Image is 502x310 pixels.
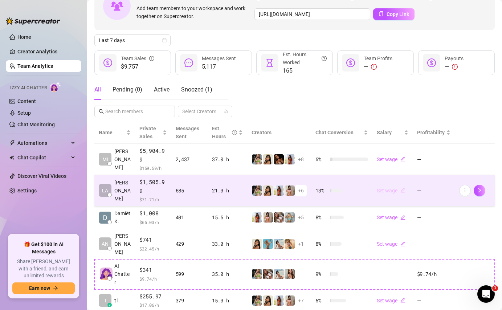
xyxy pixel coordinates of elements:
span: Copy Link [387,11,409,17]
span: [PERSON_NAME] [114,179,131,203]
img: Linnebel [252,212,262,223]
span: 8 % [315,213,327,221]
span: + 1 [298,240,304,248]
span: + 5 [298,213,304,221]
img: Linnebel [285,154,295,164]
span: Payouts [445,56,464,61]
div: 37.0 h [212,155,243,163]
span: 5,117 [202,62,236,71]
span: [PERSON_NAME] [114,147,131,171]
span: Last 7 days [99,35,166,46]
span: search [99,109,104,114]
span: 6 % [315,297,327,305]
span: dollar-circle [346,58,355,67]
span: $255.97 [139,292,167,301]
div: — [364,62,392,71]
a: Team Analytics [17,63,53,69]
span: message [184,58,193,67]
span: Damiët K. [114,209,131,225]
a: Setup [17,110,31,116]
span: T [104,297,107,305]
a: Creator Analytics [17,46,75,57]
a: Discover Viral Videos [17,173,66,179]
div: 379 [176,297,203,305]
span: more [462,188,468,193]
span: [PERSON_NAME] [114,232,131,256]
span: edit [400,156,405,162]
img: Tokyo [274,239,284,249]
span: 🎁 Get $100 in AI Messages [12,241,75,255]
span: $1,008 [139,209,167,218]
img: S [285,185,295,196]
span: exclamation-circle [452,64,458,70]
span: AN [102,240,109,248]
div: 429 [176,240,203,248]
span: exclamation-circle [371,64,377,70]
a: Home [17,34,31,40]
div: 33.0 h [212,240,243,248]
span: Add team members to your workspace and work together on Supercreator. [136,4,252,20]
span: hourglass [265,58,274,67]
span: Snoozed ( 1 ) [181,86,212,93]
span: Private Sales [139,126,156,139]
img: S [285,295,295,306]
img: Linnebel [274,185,284,196]
th: Creators [247,122,311,144]
span: thunderbolt [9,140,15,146]
button: Copy Link [373,8,415,20]
div: Est. Hours Worked [283,50,327,66]
span: Profitability [417,130,445,135]
img: Tokyo [263,154,273,164]
a: Content [17,98,36,104]
span: question-circle [322,50,327,66]
span: Earn now [29,285,50,291]
span: Automations [17,137,69,149]
span: + 8 [298,155,304,163]
td: — [413,229,455,259]
span: Share [PERSON_NAME] with a friend, and earn unlimited rewards [12,258,75,280]
span: $ 159.59 /h [139,164,167,172]
button: Earn nowarrow-right [12,282,75,294]
span: 6 % [315,155,327,163]
a: Set wageedit [377,188,405,193]
span: dollar-circle [427,58,436,67]
span: $741 [139,236,167,244]
div: All [94,85,101,94]
span: Name [99,129,125,136]
span: 8 % [315,240,327,248]
span: $1,505.99 [139,178,167,195]
span: 1 [492,285,498,291]
span: $341 [139,266,167,274]
img: Kelly [263,269,273,279]
img: Olivia [285,212,295,223]
span: $ 71.71 /h [139,196,167,203]
div: 599 [176,270,203,278]
span: AI Chatter [114,262,131,286]
iframe: Intercom live chat [477,285,495,303]
span: question-circle [232,125,237,140]
img: logo-BBDzfeDw.svg [6,17,60,25]
input: Search members [105,107,165,115]
img: Linnebel [274,295,284,306]
td: — [413,175,455,206]
span: $ 65.03 /h [139,219,167,226]
a: Set wageedit [377,241,405,247]
td: — [413,206,455,229]
div: z [107,303,112,307]
span: copy [379,11,384,16]
span: Chat Conversion [315,130,354,135]
div: Pending ( 0 ) [113,85,142,94]
a: Set wageedit [377,215,405,220]
a: Set wageedit [377,298,405,303]
img: Tokyo [263,185,273,196]
span: $ 22.45 /h [139,245,167,252]
div: 15.0 h [212,297,243,305]
td: — [413,144,455,175]
span: $9,757 [121,62,154,71]
span: team [224,109,228,114]
span: edit [400,188,405,193]
span: 165 [283,66,327,75]
img: S [263,212,273,223]
span: 13 % [315,187,327,195]
img: Nora [285,269,295,279]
